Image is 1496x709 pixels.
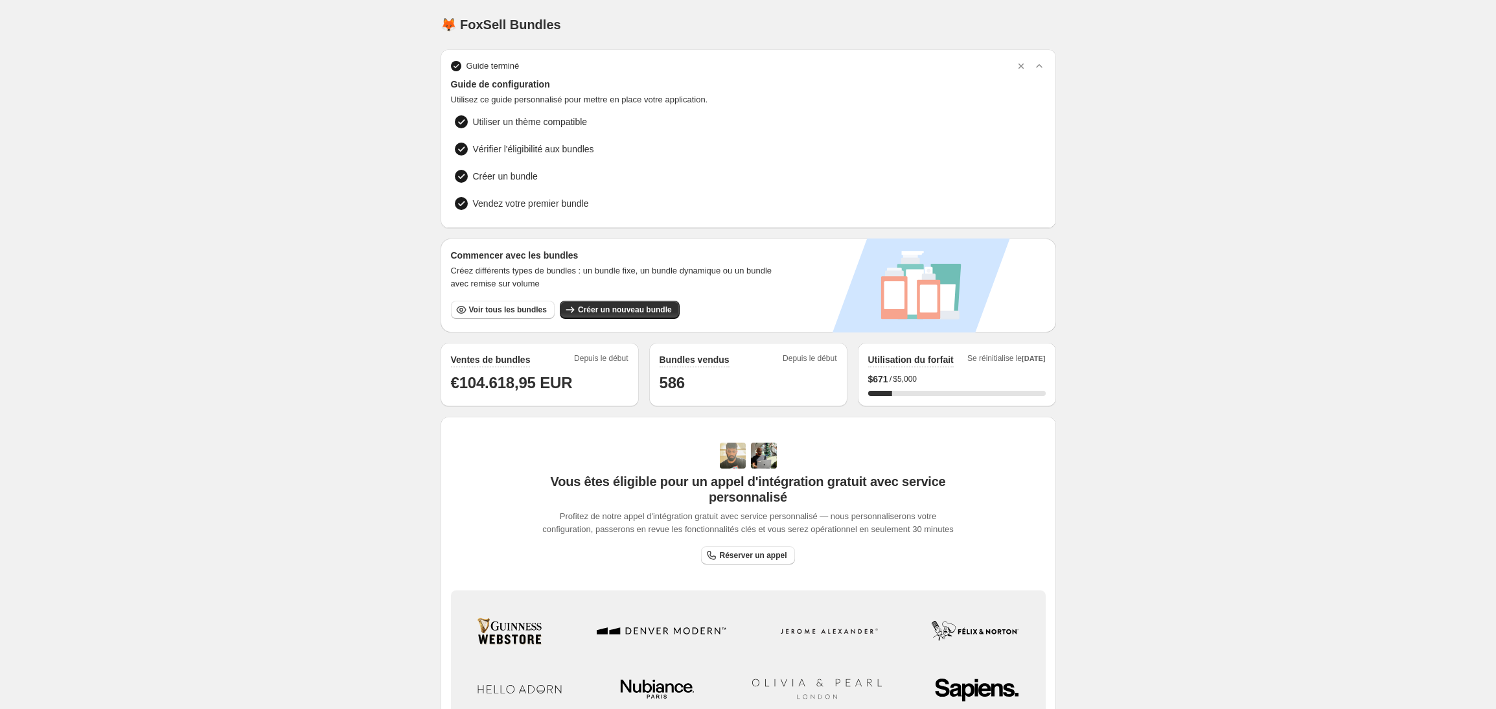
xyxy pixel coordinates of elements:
[868,353,954,366] h2: Utilisation du forfait
[751,443,777,469] img: Prakhar
[451,249,788,262] h3: Commencer avec les bundles
[466,60,520,73] span: Guide terminé
[868,373,888,386] span: $ 671
[473,115,588,128] span: Utiliser un thème compatible
[868,373,1046,386] div: /
[660,373,837,393] h1: 586
[967,353,1046,367] span: Se réinitialise le
[451,373,628,393] h1: €104.618,95 EUR
[719,550,787,561] span: Réserver un appel
[783,353,836,367] span: Depuis le début
[473,143,594,156] span: Vérifier l'éligibilité aux bundles
[574,353,628,367] span: Depuis le début
[473,170,538,183] span: Créer un bundle
[1022,354,1045,362] span: [DATE]
[441,17,561,32] h1: 🦊 FoxSell Bundles
[473,197,589,210] span: Vendez votre premier bundle
[560,301,680,319] button: Créer un nouveau bundle
[451,78,1046,91] span: Guide de configuration
[540,510,956,536] span: Profitez de notre appel d'intégration gratuit avec service personnalisé — nous personnaliserons v...
[893,374,917,384] span: $5,000
[469,305,547,315] span: Voir tous les bundles
[451,301,555,319] button: Voir tous les bundles
[578,305,672,315] span: Créer un nouveau bundle
[451,264,788,290] span: Créez différents types de bundles : un bundle fixe, un bundle dynamique ou un bundle avec remise ...
[720,443,746,469] img: Adi
[660,353,730,366] h2: Bundles vendus
[451,353,531,366] h2: Ventes de bundles
[540,474,956,505] span: Vous êtes éligible pour un appel d'intégration gratuit avec service personnalisé
[701,546,794,564] a: Réserver un appel
[451,93,1046,106] span: Utilisez ce guide personnalisé pour mettre en place votre application.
